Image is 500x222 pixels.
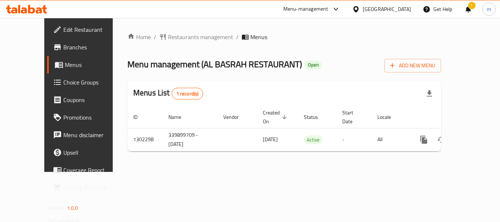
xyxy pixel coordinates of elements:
[168,113,191,121] span: Name
[47,38,128,56] a: Branches
[159,33,233,41] a: Restaurants management
[372,128,409,151] td: All
[409,106,491,128] th: Actions
[250,33,267,41] span: Menus
[47,21,128,38] a: Edit Restaurant
[163,128,217,151] td: 339899709 - [DATE]
[47,56,128,74] a: Menus
[48,203,66,213] span: Version:
[433,131,450,148] button: Change Status
[63,95,122,104] span: Coupons
[390,61,435,70] span: Add New Menu
[336,128,372,151] td: -
[415,131,433,148] button: more
[305,62,322,68] span: Open
[133,113,147,121] span: ID
[47,179,128,196] a: Grocery Checklist
[133,87,203,99] h2: Menus List
[47,109,128,126] a: Promotions
[63,43,122,52] span: Branches
[304,136,322,144] span: Active
[127,128,163,151] td: 1302298
[377,113,400,121] span: Locale
[236,33,239,41] li: /
[363,5,411,13] div: [GEOGRAPHIC_DATA]
[342,108,363,126] span: Start Date
[63,131,122,139] span: Menu disclaimer
[304,113,328,121] span: Status
[65,60,122,69] span: Menus
[47,91,128,109] a: Coupons
[63,166,122,174] span: Coverage Report
[223,113,248,121] span: Vendor
[127,106,491,151] table: enhanced table
[263,108,289,126] span: Created On
[487,5,491,13] span: m
[63,25,122,34] span: Edit Restaurant
[63,183,122,192] span: Grocery Checklist
[283,5,328,14] div: Menu-management
[127,33,441,41] nav: breadcrumb
[127,56,302,72] span: Menu management ( AL BASRAH RESTAURANT )
[47,74,128,91] a: Choice Groups
[47,161,128,179] a: Coverage Report
[47,126,128,144] a: Menu disclaimer
[63,148,122,157] span: Upsell
[127,33,151,41] a: Home
[384,59,441,72] button: Add New Menu
[172,88,204,99] div: Total records count
[421,85,438,102] div: Export file
[172,90,203,97] span: 1 record(s)
[63,78,122,87] span: Choice Groups
[168,33,233,41] span: Restaurants management
[67,203,78,213] span: 1.0.0
[47,144,128,161] a: Upsell
[63,113,122,122] span: Promotions
[263,135,278,144] span: [DATE]
[154,33,156,41] li: /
